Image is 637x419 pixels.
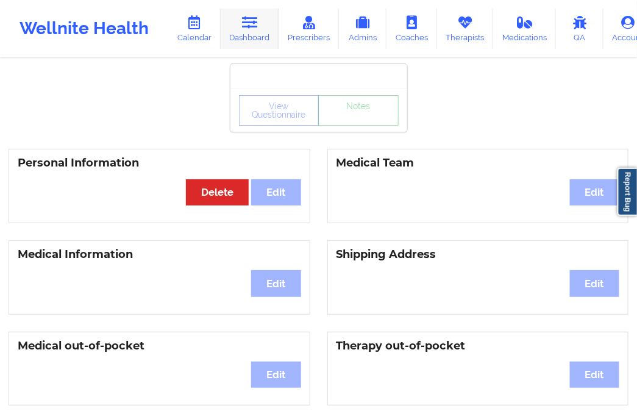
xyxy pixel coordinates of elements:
a: Admins [339,9,386,49]
a: Report Bug [617,168,637,216]
h3: Shipping Address [336,248,620,262]
a: Medications [493,9,556,49]
h3: Medical Information [18,248,301,262]
a: Therapists [437,9,494,49]
h3: Personal Information [18,156,301,170]
h3: Therapy out-of-pocket [336,339,620,353]
a: Dashboard [221,9,279,49]
button: Delete [186,179,249,206]
a: Prescribers [279,9,339,49]
a: QA [556,9,603,49]
h3: Medical out-of-pocket [18,339,301,353]
h3: Medical Team [336,156,620,170]
a: Coaches [386,9,437,49]
a: Calendar [168,9,221,49]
